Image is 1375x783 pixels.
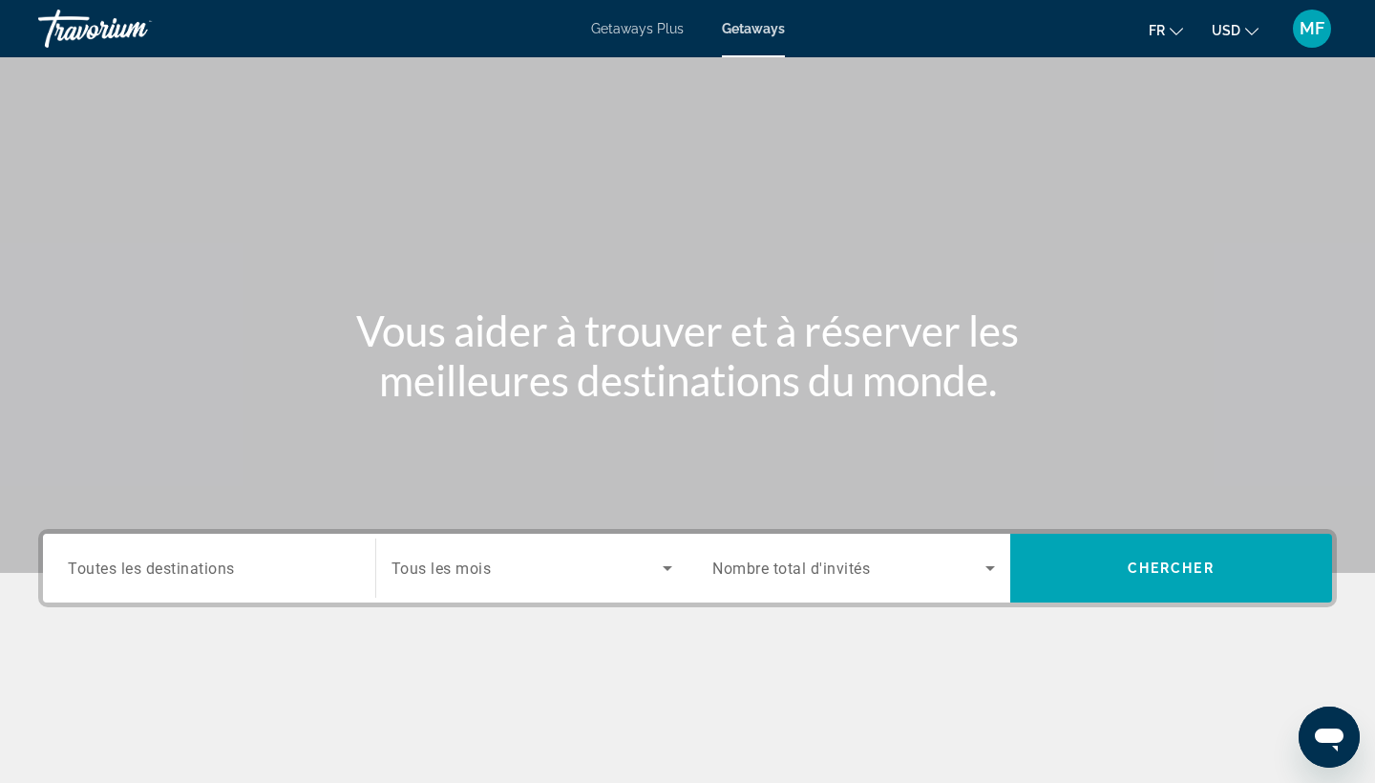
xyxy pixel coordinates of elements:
h1: Vous aider à trouver et à réserver les meilleures destinations du monde. [329,306,1046,405]
span: Chercher [1128,561,1215,576]
iframe: Bouton de lancement de la fenêtre de messagerie [1299,707,1360,768]
button: Change language [1149,16,1183,44]
a: Getaways [722,21,785,36]
div: Search widget [43,534,1332,603]
span: MF [1300,19,1324,38]
span: USD [1212,23,1240,38]
span: Tous les mois [391,560,492,578]
span: Toutes les destinations [68,559,235,577]
a: Travorium [38,4,229,53]
a: Getaways Plus [591,21,684,36]
button: Change currency [1212,16,1259,44]
button: Chercher [1010,534,1333,603]
span: fr [1149,23,1165,38]
button: User Menu [1287,9,1337,49]
span: Nombre total d'invités [712,560,870,578]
